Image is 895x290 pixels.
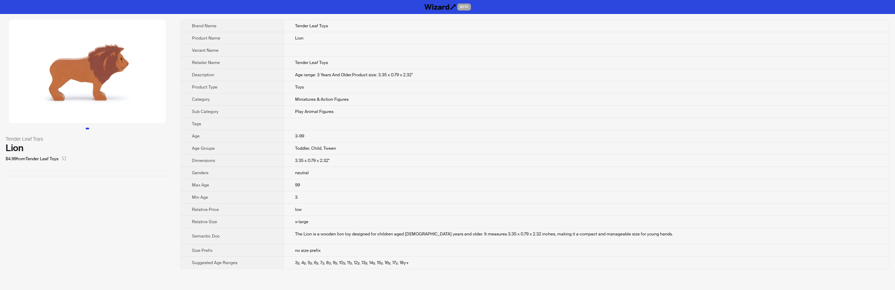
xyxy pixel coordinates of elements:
span: Relative Price [192,207,219,212]
span: neutral [295,170,309,176]
span: Sub Category [192,109,219,114]
span: Tender Leaf Toys [295,60,328,65]
span: no size prefix [295,248,321,253]
span: 3-99 [295,133,304,139]
span: 3 [295,194,298,200]
span: Variant Name [192,48,219,53]
span: Miniatures & Action Figures [295,97,349,102]
span: 3y, 4y, 5y, 6y, 7y, 8y, 9y, 10y, 11y, 12y, 13y, 14y, 15y, 16y, 17y, 18y+ [295,260,409,266]
span: Toddler, Child, Tween [295,146,336,151]
div: $4.99 from Tender Leaf Toys [6,153,169,164]
span: Suggested Age Ranges [192,260,237,266]
span: BETA [457,3,471,10]
button: Go to slide 1 [86,128,89,129]
span: Min Age [192,194,208,200]
span: Description [192,72,214,78]
span: Retailer Name [192,60,220,65]
span: Product Name [192,35,220,41]
span: Relative Size [192,219,217,225]
span: 3.35 x 0.79 x 2.32" [295,158,330,163]
span: Dimensions [192,158,215,163]
span: Category [192,97,210,102]
span: Semantic Doc [192,233,220,239]
span: low [295,207,302,212]
span: 99 [295,182,300,188]
span: Tags [192,121,201,127]
span: Age [192,133,200,139]
span: Play Animal Figures [295,109,334,114]
div: The Lion is a wooden lion toy designed for children aged 3 years and older. It measures 3.35 x 0.... [295,231,878,237]
span: select [62,156,66,161]
span: Lion [295,35,303,41]
span: Size Prefix [192,248,213,253]
span: x-large [295,219,308,225]
div: Lion [6,143,169,153]
span: Brand Name [192,23,216,29]
span: Genders [192,170,208,176]
span: Tender Leaf Toys [295,23,328,29]
div: Tender Leaf Toys [6,135,169,143]
span: Product Type [192,84,217,90]
span: Age Groups [192,146,215,151]
img: Lion image 1 [9,20,166,123]
span: Toys [295,84,304,90]
span: Age range: 3 Years And Older.Product size: 3.35 x 0.79 x 2.32" [295,72,413,78]
span: Max Age [192,182,209,188]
